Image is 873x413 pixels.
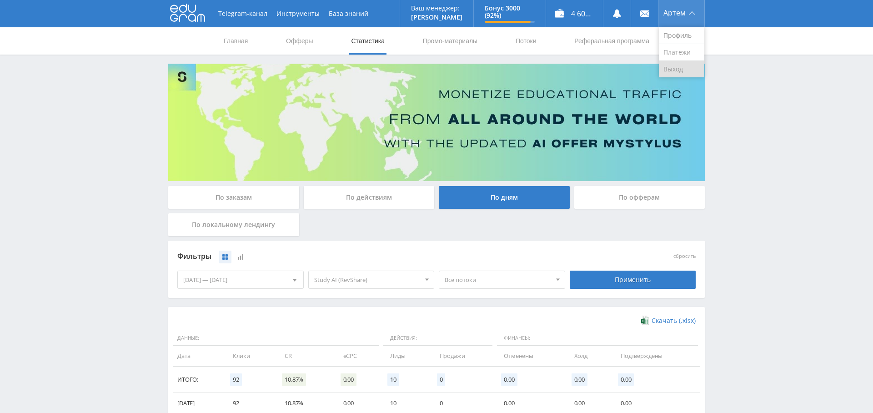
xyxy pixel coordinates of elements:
div: По заказам [168,186,299,209]
a: Профиль [659,27,704,44]
td: Продажи [431,346,495,366]
td: Дата [173,346,224,366]
span: 0.00 [572,373,587,386]
td: CR [276,346,334,366]
p: Бонус 3000 (92%) [485,5,535,19]
td: Итого: [173,367,224,393]
td: eCPC [334,346,381,366]
span: Скачать (.xlsx) [652,317,696,324]
div: По локальному лендингу [168,213,299,236]
a: Скачать (.xlsx) [641,316,696,325]
div: Применить [570,271,696,289]
td: Лиды [381,346,430,366]
span: Артем [663,9,686,16]
a: Промо-материалы [422,27,478,55]
div: По дням [439,186,570,209]
button: сбросить [673,253,696,259]
span: 10 [387,373,399,386]
a: Офферы [285,27,314,55]
p: [PERSON_NAME] [411,14,462,21]
a: Статистика [350,27,386,55]
span: 92 [230,373,242,386]
td: Холд [565,346,612,366]
a: Главная [223,27,249,55]
div: По действиям [304,186,435,209]
span: Все потоки [445,271,551,288]
div: По офферам [574,186,705,209]
img: Banner [168,64,705,181]
span: 0 [437,373,446,386]
span: Финансы: [497,331,698,346]
span: 10.87% [282,373,306,386]
div: [DATE] — [DATE] [178,271,303,288]
span: Study AI (RevShare) [314,271,421,288]
img: xlsx [641,316,649,325]
span: 0.00 [341,373,356,386]
a: Платежи [659,44,704,61]
td: Отменены [495,346,565,366]
div: Фильтры [177,250,565,263]
a: Реферальная программа [573,27,650,55]
span: 0.00 [501,373,517,386]
a: Потоки [515,27,537,55]
a: Выход [659,61,704,77]
span: 0.00 [618,373,634,386]
td: Подтверждены [612,346,700,366]
td: Клики [224,346,276,366]
span: Данные: [173,331,379,346]
span: Действия: [383,331,492,346]
p: Ваш менеджер: [411,5,462,12]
